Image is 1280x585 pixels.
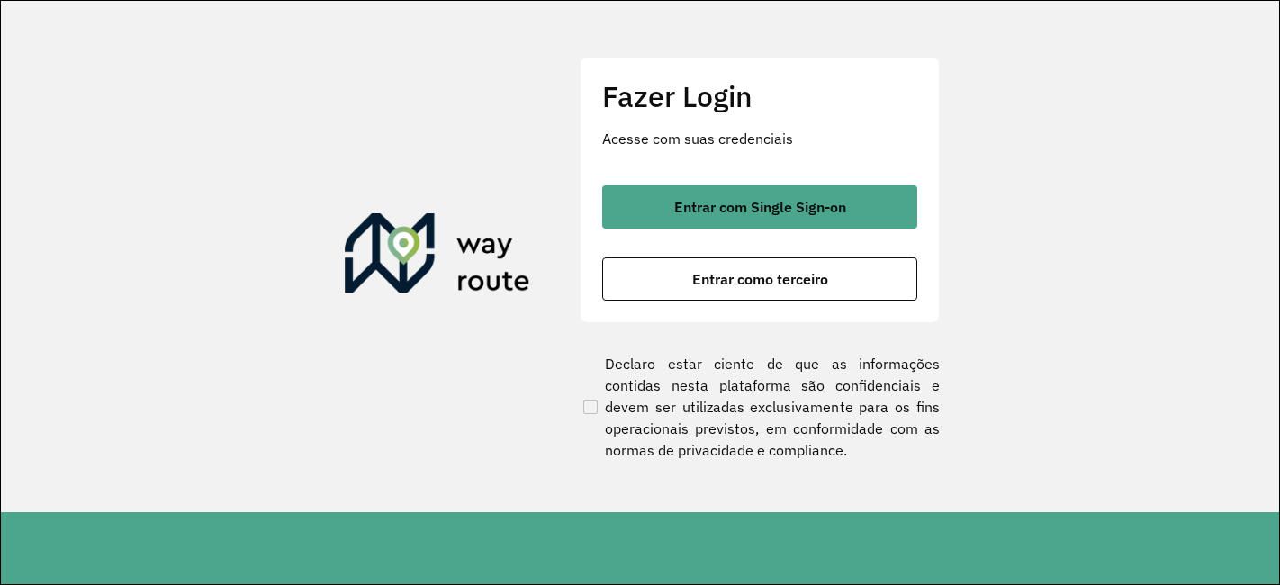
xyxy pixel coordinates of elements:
[602,128,917,149] p: Acesse com suas credenciais
[602,79,917,113] h2: Fazer Login
[602,257,917,301] button: button
[692,272,828,286] span: Entrar como terceiro
[602,185,917,229] button: button
[674,200,846,214] span: Entrar com Single Sign-on
[580,353,940,461] label: Declaro estar ciente de que as informações contidas nesta plataforma são confidenciais e devem se...
[345,213,530,300] img: Roteirizador AmbevTech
